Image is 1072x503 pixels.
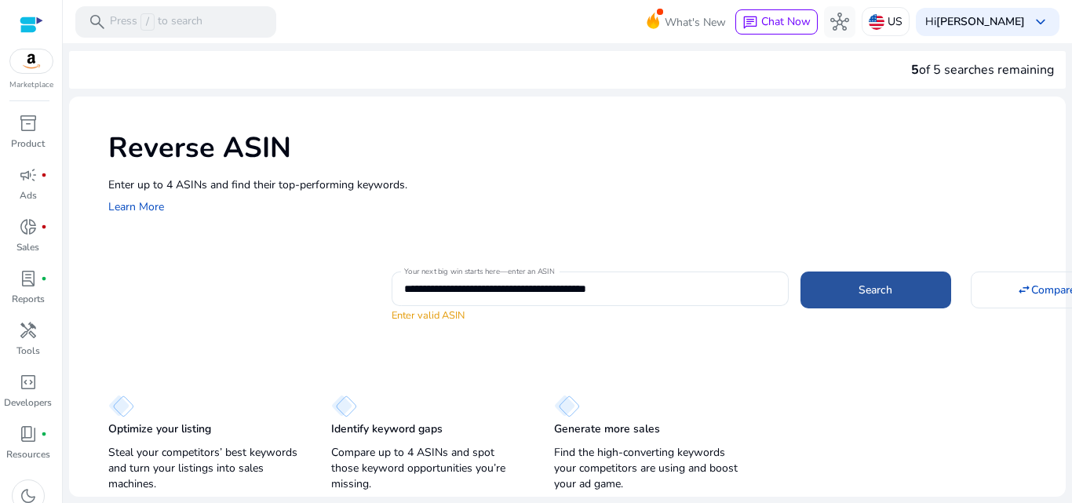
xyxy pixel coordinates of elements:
span: donut_small [19,217,38,236]
span: campaign [19,166,38,184]
span: fiber_manual_record [41,275,47,282]
span: code_blocks [19,373,38,392]
span: hub [830,13,849,31]
button: Search [800,272,951,308]
img: diamond.svg [554,395,580,417]
span: chat [742,15,758,31]
mat-label: Your next big win starts here—enter an ASIN [404,266,554,277]
span: keyboard_arrow_down [1031,13,1050,31]
mat-icon: swap_horiz [1017,282,1031,297]
a: Learn More [108,199,164,214]
p: Tools [16,344,40,358]
p: Product [11,137,45,151]
p: Optimize your listing [108,421,211,437]
p: Marketplace [9,79,53,91]
span: fiber_manual_record [41,172,47,178]
p: Sales [16,240,39,254]
span: Search [859,282,892,298]
span: book_4 [19,425,38,443]
button: hub [824,6,855,38]
h1: Reverse ASIN [108,131,1050,165]
img: diamond.svg [108,395,134,417]
img: diamond.svg [331,395,357,417]
span: fiber_manual_record [41,224,47,230]
mat-error: Enter valid ASIN [392,306,789,323]
span: Chat Now [761,14,811,29]
span: 5 [911,61,919,78]
div: of 5 searches remaining [911,60,1054,79]
img: us.svg [869,14,884,30]
p: Resources [6,447,50,461]
p: Developers [4,395,52,410]
p: Find the high-converting keywords your competitors are using and boost your ad game. [554,445,746,492]
span: What's New [665,9,726,36]
span: search [88,13,107,31]
p: Press to search [110,13,202,31]
p: Hi [925,16,1025,27]
p: US [888,8,902,35]
p: Reports [12,292,45,306]
p: Ads [20,188,37,202]
p: Enter up to 4 ASINs and find their top-performing keywords. [108,177,1050,193]
p: Identify keyword gaps [331,421,443,437]
span: inventory_2 [19,114,38,133]
span: handyman [19,321,38,340]
p: Steal your competitors’ best keywords and turn your listings into sales machines. [108,445,300,492]
span: lab_profile [19,269,38,288]
b: [PERSON_NAME] [936,14,1025,29]
img: amazon.svg [10,49,53,73]
p: Compare up to 4 ASINs and spot those keyword opportunities you’re missing. [331,445,523,492]
p: Generate more sales [554,421,660,437]
span: / [140,13,155,31]
span: fiber_manual_record [41,431,47,437]
button: chatChat Now [735,9,818,35]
